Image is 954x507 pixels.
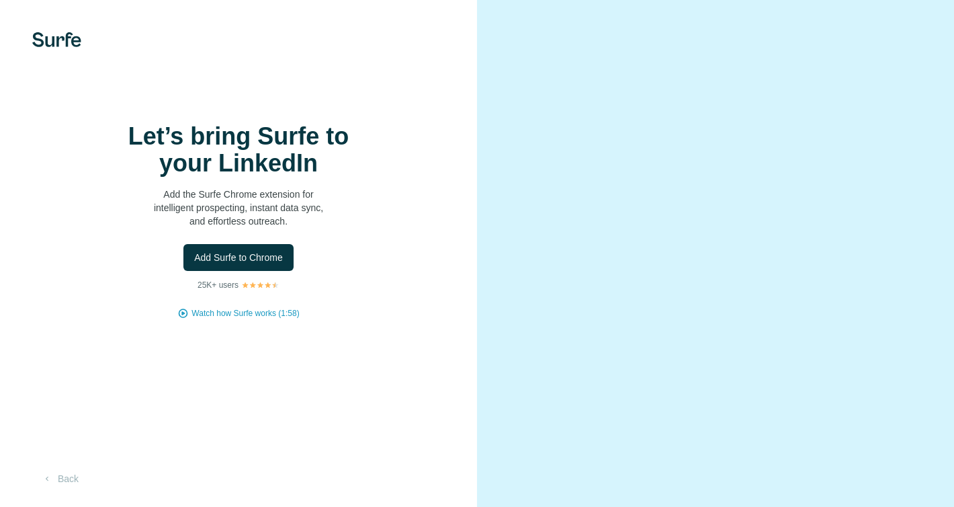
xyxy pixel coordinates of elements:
[241,281,279,289] img: Rating Stars
[194,251,283,264] span: Add Surfe to Chrome
[198,279,238,291] p: 25K+ users
[191,307,299,319] button: Watch how Surfe works (1:58)
[32,32,81,47] img: Surfe's logo
[104,123,373,177] h1: Let’s bring Surfe to your LinkedIn
[104,188,373,228] p: Add the Surfe Chrome extension for intelligent prospecting, instant data sync, and effortless out...
[32,467,88,491] button: Back
[183,244,294,271] button: Add Surfe to Chrome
